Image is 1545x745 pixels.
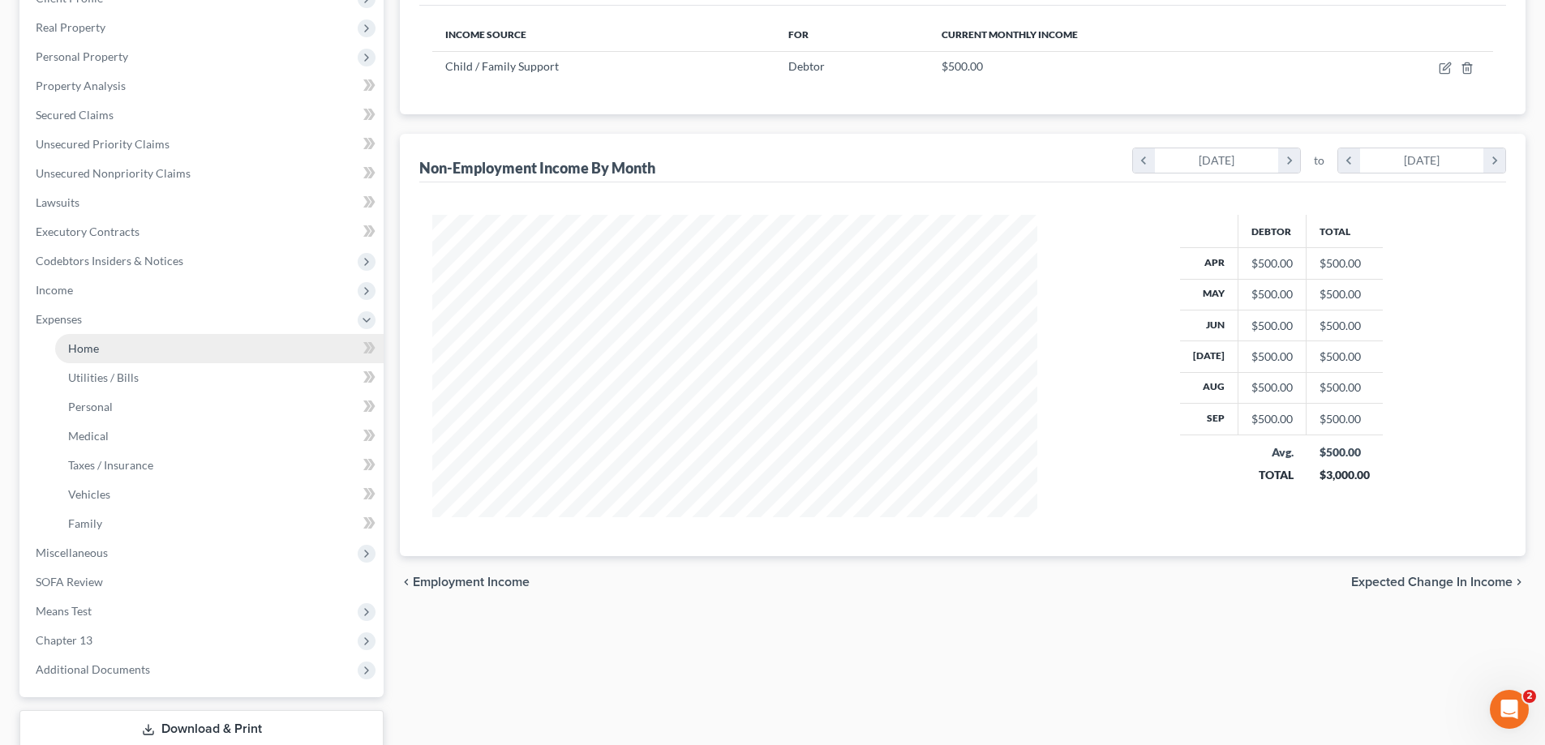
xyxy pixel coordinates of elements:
[23,217,384,246] a: Executory Contracts
[1133,148,1155,173] i: chevron_left
[55,451,384,480] a: Taxes / Insurance
[1307,372,1383,403] td: $500.00
[1490,690,1529,729] iframe: Intercom live chat
[413,576,530,589] span: Employment Income
[1307,341,1383,372] td: $500.00
[1523,690,1536,703] span: 2
[36,137,170,151] span: Unsecured Priority Claims
[36,662,150,676] span: Additional Documents
[445,28,526,41] span: Income Source
[1180,404,1238,435] th: Sep
[1180,310,1238,340] th: Jun
[36,633,92,647] span: Chapter 13
[419,158,655,178] div: Non-Employment Income By Month
[1155,148,1279,173] div: [DATE]
[1483,148,1505,173] i: chevron_right
[23,567,384,597] a: SOFA Review
[36,195,79,209] span: Lawsuits
[23,159,384,188] a: Unsecured Nonpriority Claims
[68,341,99,355] span: Home
[36,575,103,589] span: SOFA Review
[1251,286,1293,302] div: $500.00
[1307,279,1383,310] td: $500.00
[1360,148,1484,173] div: [DATE]
[400,576,530,589] button: chevron_left Employment Income
[1251,467,1294,483] div: TOTAL
[36,108,114,122] span: Secured Claims
[68,516,102,530] span: Family
[68,487,110,501] span: Vehicles
[36,79,126,92] span: Property Analysis
[68,458,153,472] span: Taxes / Insurance
[36,546,108,559] span: Miscellaneous
[36,254,183,268] span: Codebtors Insiders & Notices
[1307,248,1383,279] td: $500.00
[55,363,384,392] a: Utilities / Bills
[1307,310,1383,340] td: $500.00
[1180,279,1238,310] th: May
[1351,576,1526,589] button: Expected Change in Income chevron_right
[1320,467,1370,483] div: $3,000.00
[1338,148,1360,173] i: chevron_left
[23,101,384,130] a: Secured Claims
[942,59,983,73] span: $500.00
[1238,215,1307,247] th: Debtor
[1307,404,1383,435] td: $500.00
[1314,152,1324,169] span: to
[1278,148,1300,173] i: chevron_right
[55,480,384,509] a: Vehicles
[1180,372,1238,403] th: Aug
[55,392,384,422] a: Personal
[1351,576,1513,589] span: Expected Change in Income
[23,130,384,159] a: Unsecured Priority Claims
[36,166,191,180] span: Unsecured Nonpriority Claims
[23,71,384,101] a: Property Analysis
[788,59,825,73] span: Debtor
[400,576,413,589] i: chevron_left
[55,509,384,538] a: Family
[942,28,1078,41] span: Current Monthly Income
[1513,576,1526,589] i: chevron_right
[1251,255,1293,272] div: $500.00
[36,20,105,34] span: Real Property
[36,312,82,326] span: Expenses
[36,225,139,238] span: Executory Contracts
[68,370,139,384] span: Utilities / Bills
[1251,349,1293,365] div: $500.00
[1307,215,1383,247] th: Total
[1251,318,1293,334] div: $500.00
[1251,411,1293,427] div: $500.00
[55,422,384,451] a: Medical
[68,429,109,443] span: Medical
[36,49,128,63] span: Personal Property
[788,28,809,41] span: For
[23,188,384,217] a: Lawsuits
[1180,248,1238,279] th: Apr
[1251,379,1293,396] div: $500.00
[1251,444,1294,460] div: Avg.
[1180,341,1238,372] th: [DATE]
[55,334,384,363] a: Home
[1320,444,1370,460] div: $500.00
[36,283,73,297] span: Income
[36,604,92,618] span: Means Test
[445,59,559,73] span: Child / Family Support
[68,400,113,413] span: Personal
